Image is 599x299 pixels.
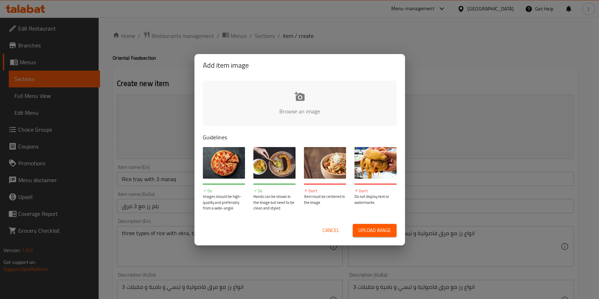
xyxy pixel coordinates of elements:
[358,226,391,235] span: Upload image
[354,188,397,194] p: Don't
[203,133,397,141] p: Guidelines
[253,147,295,179] img: guide-img-2@3x.jpg
[304,147,346,179] img: guide-img-3@3x.jpg
[203,147,245,179] img: guide-img-1@3x.jpg
[322,226,339,235] span: Cancel
[353,224,397,237] button: Upload image
[354,194,397,205] p: Do not display text or watermarks
[253,188,295,194] p: Do
[304,188,346,194] p: Don't
[253,194,295,211] p: Hands can be shown in the image but need to be clean and styled
[203,194,245,211] p: Images should be high-quality and preferably from a wide-angle
[304,194,346,205] p: Item must be centered in the image
[320,224,342,237] button: Cancel
[203,60,397,71] h2: Add item image
[203,188,245,194] p: Do
[354,147,397,179] img: guide-img-4@3x.jpg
